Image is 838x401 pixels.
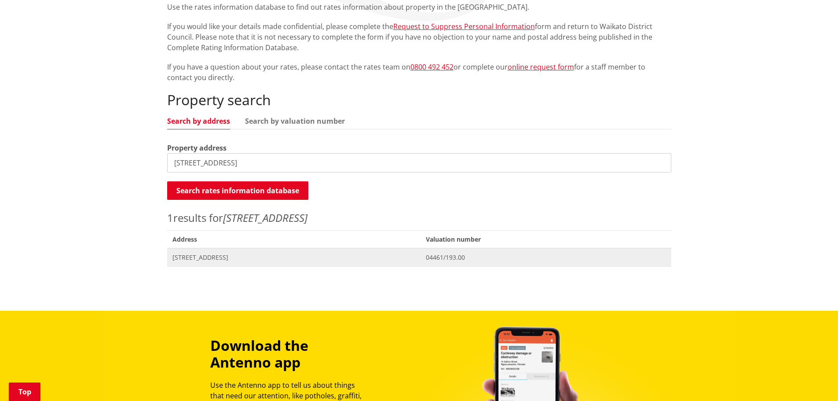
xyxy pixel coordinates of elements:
em: [STREET_ADDRESS] [223,210,307,225]
a: Request to Suppress Personal Information [393,22,535,31]
a: Search by valuation number [245,118,345,125]
a: Top [9,383,40,401]
label: Property address [167,143,227,153]
a: Search by address [167,118,230,125]
span: 1 [167,210,173,225]
span: Valuation number [421,230,671,248]
a: 0800 492 452 [410,62,454,72]
button: Search rates information database [167,181,308,200]
p: results for [167,210,671,226]
h2: Property search [167,92,671,108]
input: e.g. Duke Street NGARUAWAHIA [167,153,671,173]
p: If you have a question about your rates, please contact the rates team on or complete our for a s... [167,62,671,83]
span: Address [167,230,421,248]
a: [STREET_ADDRESS] 04461/193.00 [167,248,671,266]
p: If you would like your details made confidential, please complete the form and return to Waikato ... [167,21,671,53]
a: online request form [508,62,574,72]
span: 04461/193.00 [426,253,666,262]
h3: Download the Antenno app [210,337,370,371]
p: Use the rates information database to find out rates information about property in the [GEOGRAPHI... [167,2,671,12]
span: [STREET_ADDRESS] [172,253,416,262]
